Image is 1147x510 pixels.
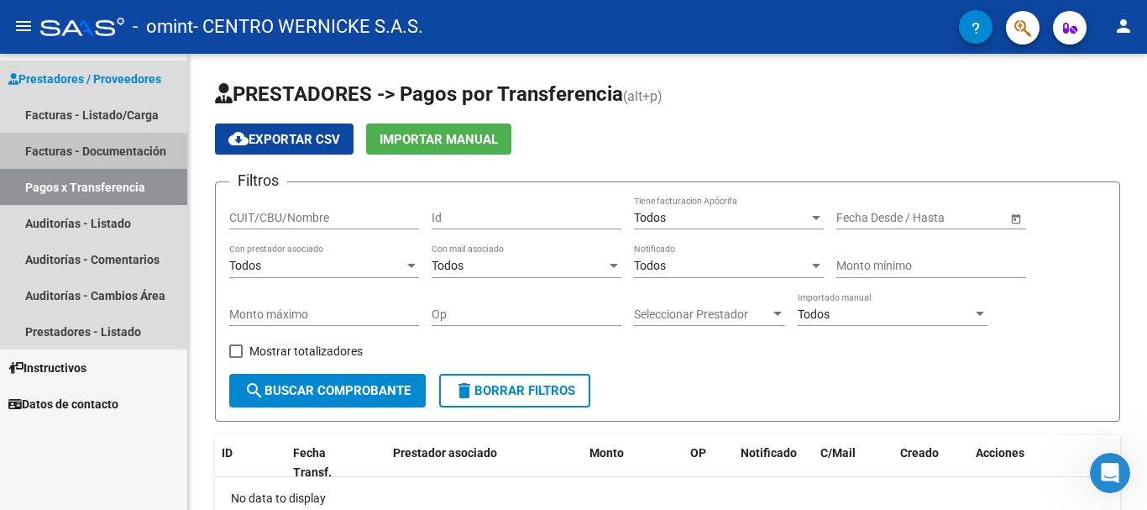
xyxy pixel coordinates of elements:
[293,446,332,479] span: Fecha Transf.
[1113,16,1134,36] mat-icon: person
[13,16,34,36] mat-icon: menu
[8,359,86,377] span: Instructivos
[741,446,797,460] span: Notificado
[228,132,340,147] span: Exportar CSV
[893,435,969,491] datatable-header-cell: Creado
[976,446,1024,460] span: Acciones
[734,435,814,491] datatable-header-cell: Notificado
[634,211,666,224] span: Todos
[836,211,888,225] input: Start date
[1007,209,1024,227] button: Open calendar
[583,435,683,491] datatable-header-cell: Monto
[244,383,411,398] span: Buscar Comprobante
[193,8,423,45] span: - CENTRO WERNICKE S.A.S.
[215,124,354,155] button: Exportar CSV
[690,446,706,460] span: OP
[229,259,261,272] span: Todos
[8,70,161,88] span: Prestadores / Proveedores
[244,381,264,401] mat-icon: search
[623,88,663,104] span: (alt+p)
[1090,453,1130,493] iframe: Intercom live chat
[229,169,287,192] h3: Filtros
[454,383,575,398] span: Borrar Filtros
[366,124,511,155] button: Importar Manual
[589,446,624,460] span: Monto
[683,435,734,491] datatable-header-cell: OP
[249,341,363,361] span: Mostrar totalizadores
[228,129,249,149] mat-icon: cloud_download
[903,211,985,225] input: End date
[215,435,286,491] datatable-header-cell: ID
[386,435,583,491] datatable-header-cell: Prestador asociado
[969,435,1120,491] datatable-header-cell: Acciones
[133,8,193,45] span: - omint
[393,446,497,460] span: Prestador asociado
[286,435,362,491] datatable-header-cell: Fecha Transf.
[814,435,893,491] datatable-header-cell: C/Mail
[820,446,856,460] span: C/Mail
[8,395,118,413] span: Datos de contacto
[439,374,590,407] button: Borrar Filtros
[222,446,233,460] span: ID
[432,259,464,272] span: Todos
[634,308,770,322] span: Seleccionar Prestador
[380,132,498,147] span: Importar Manual
[454,381,474,401] mat-icon: delete
[215,82,623,106] span: PRESTADORES -> Pagos por Transferencia
[900,446,939,460] span: Creado
[634,259,666,272] span: Todos
[798,308,830,321] span: Todos
[229,374,426,407] button: Buscar Comprobante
